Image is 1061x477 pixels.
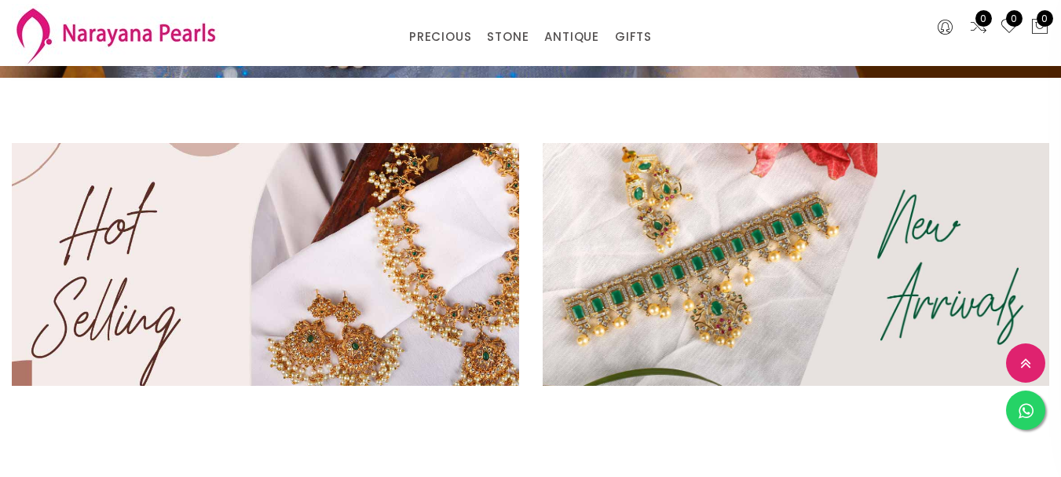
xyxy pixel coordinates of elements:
[1030,17,1049,38] button: 0
[409,25,471,49] a: PRECIOUS
[487,25,529,49] a: STONE
[975,10,992,27] span: 0
[1037,10,1053,27] span: 0
[615,25,652,49] a: GIFTS
[1000,17,1019,38] a: 0
[1006,10,1023,27] span: 0
[969,17,988,38] a: 0
[544,25,599,49] a: ANTIQUE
